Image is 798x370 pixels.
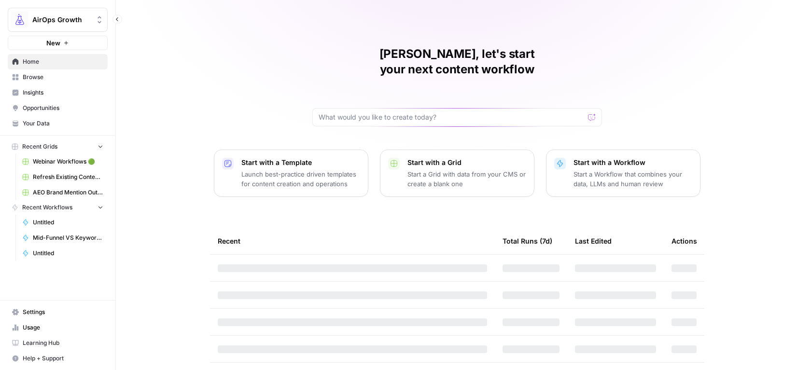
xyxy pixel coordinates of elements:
div: Actions [672,228,697,254]
span: Usage [23,323,103,332]
span: Refresh Existing Content (1) [33,173,103,181]
button: Start with a GridStart a Grid with data from your CMS or create a blank one [380,150,534,197]
a: Opportunities [8,100,108,116]
input: What would you like to create today? [319,112,584,122]
p: Start with a Grid [407,158,526,167]
span: Settings [23,308,103,316]
p: Start a Workflow that combines your data, LLMs and human review [574,169,692,189]
button: Start with a TemplateLaunch best-practice driven templates for content creation and operations [214,150,368,197]
p: Start a Grid with data from your CMS or create a blank one [407,169,526,189]
span: Mid-Funnel VS Keyword Research [33,233,103,242]
span: New [46,38,60,48]
span: Home [23,57,103,66]
a: Learning Hub [8,335,108,351]
span: Your Data [23,119,103,128]
p: Start with a Template [241,158,360,167]
span: Learning Hub [23,339,103,347]
a: Browse [8,69,108,85]
span: Untitled [33,218,103,227]
a: AEO Brand Mention Outreach [18,185,108,200]
button: New [8,36,108,50]
a: Usage [8,320,108,335]
p: Start with a Workflow [574,158,692,167]
button: Help + Support [8,351,108,366]
span: Opportunities [23,104,103,112]
a: Untitled [18,246,108,261]
span: Browse [23,73,103,82]
button: Recent Grids [8,139,108,154]
img: AirOps Growth Logo [11,11,28,28]
span: Untitled [33,249,103,258]
span: Help + Support [23,354,103,363]
span: Insights [23,88,103,97]
div: Total Runs (7d) [503,228,552,254]
span: Recent Grids [22,142,57,151]
a: Webinar Workflows 🟢 [18,154,108,169]
button: Start with a WorkflowStart a Workflow that combines your data, LLMs and human review [546,150,700,197]
h1: [PERSON_NAME], let's start your next content workflow [312,46,602,77]
button: Recent Workflows [8,200,108,215]
a: Your Data [8,116,108,131]
a: Untitled [18,215,108,230]
p: Launch best-practice driven templates for content creation and operations [241,169,360,189]
a: Settings [8,304,108,320]
a: Insights [8,85,108,100]
div: Last Edited [575,228,612,254]
span: AEO Brand Mention Outreach [33,188,103,197]
a: Mid-Funnel VS Keyword Research [18,230,108,246]
div: Recent [218,228,487,254]
button: Workspace: AirOps Growth [8,8,108,32]
span: Webinar Workflows 🟢 [33,157,103,166]
span: Recent Workflows [22,203,72,212]
a: Refresh Existing Content (1) [18,169,108,185]
a: Home [8,54,108,69]
span: AirOps Growth [32,15,91,25]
